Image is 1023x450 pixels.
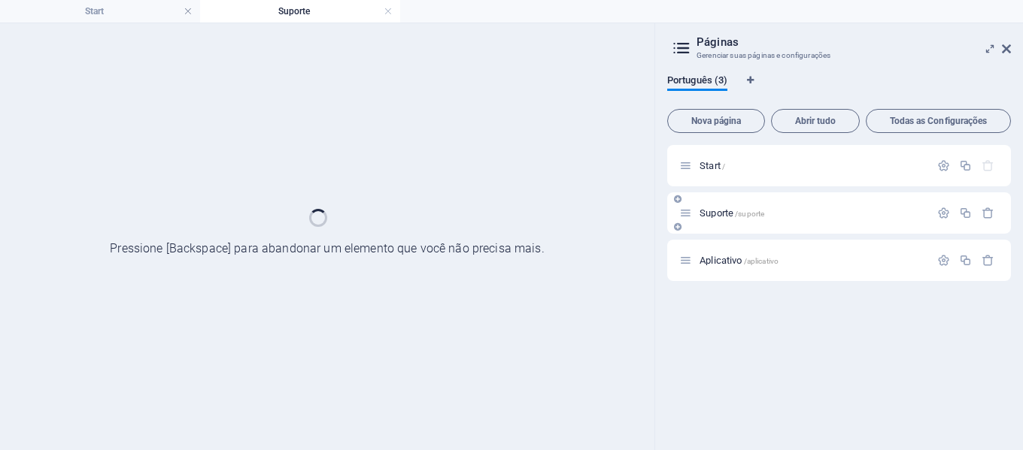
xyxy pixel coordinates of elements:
div: Duplicar [959,207,972,219]
span: Abrir tudo [778,116,853,125]
span: Clique para abrir a página [700,207,764,219]
div: Guia de Idiomas [667,74,1011,103]
span: /aplicativo [744,257,779,265]
div: Duplicar [959,254,972,267]
div: Duplicar [959,159,972,172]
span: Clique para abrir a página [700,160,725,171]
div: Configurações [937,254,950,267]
div: Configurações [937,159,950,172]
span: / [722,162,725,171]
div: Configurações [937,207,950,219]
div: Remover [982,207,994,219]
div: Remover [982,254,994,267]
span: Português (3) [667,71,727,92]
div: Aplicativo/aplicativo [695,255,930,265]
button: Abrir tudo [771,109,860,133]
button: Todas as Configurações [866,109,1011,133]
span: /suporte [735,210,764,218]
span: Todas as Configurações [873,116,1004,125]
button: Nova página [667,109,765,133]
div: Suporte/suporte [695,208,930,218]
div: A página inicial não pode ser excluída [982,159,994,172]
h4: Suporte [200,3,400,20]
h2: Páginas [697,35,1011,49]
h3: Gerenciar suas páginas e configurações [697,49,981,62]
span: Clique para abrir a página [700,255,779,266]
span: Nova página [674,116,758,125]
div: Start/ [695,161,930,171]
